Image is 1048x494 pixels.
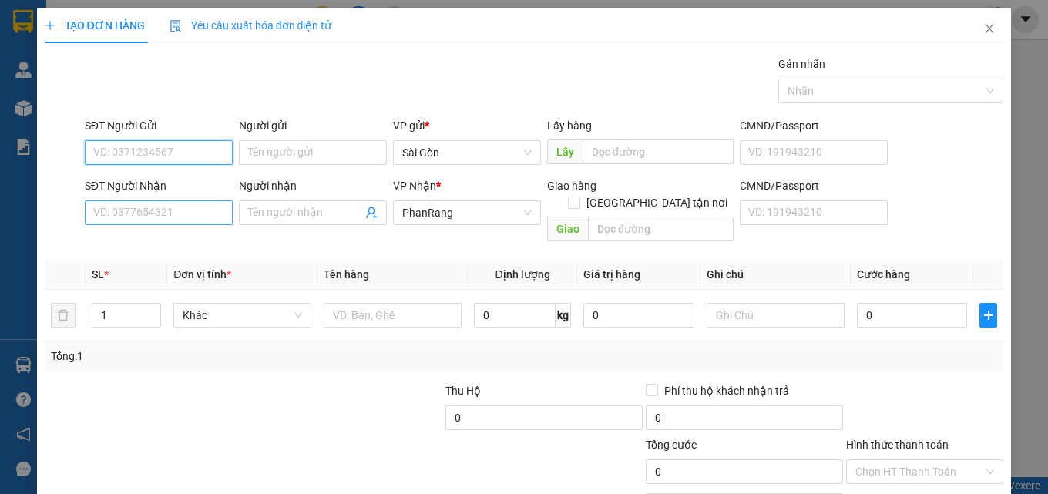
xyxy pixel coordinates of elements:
input: VD: Bàn, Ghế [324,303,462,328]
span: VP Nhận [393,180,436,192]
label: Gán nhãn [778,58,825,70]
img: logo.jpg [167,19,204,56]
div: VP gửi [393,117,541,134]
span: Đơn vị tính [173,268,231,281]
span: Lấy hàng [547,119,592,132]
div: SĐT Người Gửi [85,117,233,134]
span: Giao [547,217,588,241]
div: SĐT Người Nhận [85,177,233,194]
input: Dọc đường [583,139,734,164]
label: Hình thức thanh toán [846,439,949,451]
span: TẠO ĐƠN HÀNG [45,19,145,32]
input: Ghi Chú [707,303,845,328]
input: Dọc đường [588,217,734,241]
span: user-add [365,207,378,219]
button: Close [968,8,1011,51]
span: SL [92,268,104,281]
span: Định lượng [495,268,550,281]
span: kg [556,303,571,328]
span: [GEOGRAPHIC_DATA] tận nơi [580,194,734,211]
span: close [983,22,996,35]
th: Ghi chú [700,260,851,290]
button: delete [51,303,76,328]
span: Yêu cầu xuất hóa đơn điện tử [170,19,332,32]
b: Thiện Trí [19,99,69,146]
div: Tổng: 1 [51,348,406,365]
span: plus [45,20,55,31]
span: Giá trị hàng [583,268,640,281]
span: Sài Gòn [402,141,532,164]
span: PhanRang [402,201,532,224]
span: Phí thu hộ khách nhận trả [658,382,795,399]
span: Giao hàng [547,180,596,192]
b: Gửi khách hàng [95,22,153,95]
span: Cước hàng [857,268,910,281]
img: icon [170,20,182,32]
span: Thu Hộ [445,385,481,397]
input: 0 [583,303,694,328]
div: CMND/Passport [740,177,888,194]
button: plus [979,303,997,328]
div: Người gửi [239,117,387,134]
li: (c) 2017 [129,73,212,92]
span: Lấy [547,139,583,164]
span: Tên hàng [324,268,369,281]
div: Người nhận [239,177,387,194]
span: Khác [183,304,302,327]
span: plus [980,309,996,321]
span: Tổng cước [646,439,697,451]
b: [DOMAIN_NAME] [129,59,212,71]
div: CMND/Passport [740,117,888,134]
